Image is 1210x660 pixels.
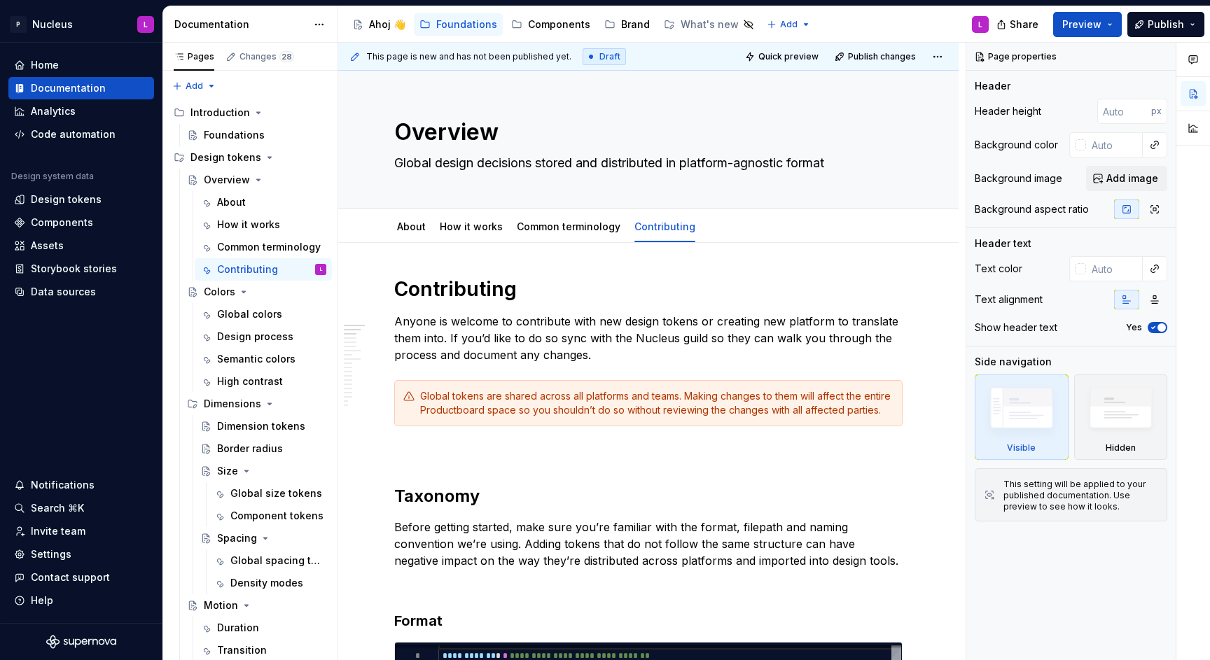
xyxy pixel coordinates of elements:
a: Settings [8,543,154,566]
span: Quick preview [758,51,819,62]
div: Global size tokens [230,486,322,500]
div: Brand [621,17,650,31]
div: Page tree [347,10,760,38]
div: Density modes [230,576,303,590]
button: Help [8,589,154,612]
div: Notifications [31,478,95,492]
div: Foundations [204,128,265,142]
a: Supernova Logo [46,635,116,649]
a: Border radius [195,437,332,460]
div: Global spacing tokens [230,554,324,568]
a: Overview [181,169,332,191]
textarea: Overview [391,115,900,149]
div: Contact support [31,570,110,584]
div: How it works [434,211,508,241]
a: What's new [658,13,760,36]
div: Dimension tokens [217,419,305,433]
div: Design tokens [190,150,261,164]
div: Settings [31,547,71,561]
p: px [1151,106,1162,117]
div: Design process [217,330,293,344]
a: Component tokens [208,505,332,527]
div: Text color [975,262,1022,276]
div: Help [31,594,53,608]
a: Size [195,460,332,482]
div: Motion [204,598,238,612]
button: Add [763,15,815,34]
a: Foundations [414,13,503,36]
a: Semantic colors [195,348,332,370]
span: Publish changes [848,51,916,62]
a: Design process [195,325,332,348]
div: Introduction [168,101,332,124]
div: How it works [217,218,280,232]
div: Components [528,17,590,31]
a: Code automation [8,123,154,146]
a: About [397,220,426,232]
div: Text alignment [975,293,1043,307]
a: ContributingL [195,258,332,281]
span: Draft [599,51,620,62]
div: Size [217,464,238,478]
div: L [320,262,322,276]
div: Home [31,58,59,72]
div: L [978,19,982,30]
span: Add [186,80,203,92]
div: Header [975,79,1010,93]
textarea: Global design decisions stored and distributed in platform-agnostic format [391,152,900,174]
div: Search ⌘K [31,501,84,515]
a: Ahoj 👋 [347,13,411,36]
h3: Format [394,611,903,631]
a: Motion [181,594,332,617]
a: About [195,191,332,213]
div: High contrast [217,374,283,388]
div: About [217,195,246,209]
span: Publish [1148,17,1184,31]
input: Auto [1086,132,1143,157]
button: Search ⌘K [8,497,154,519]
span: Add [780,19,798,30]
div: Spacing [217,531,257,545]
p: Anyone is welcome to contribute with new design tokens or creating new platform to translate them... [394,313,903,363]
div: Storybook stories [31,262,117,276]
button: Publish changes [830,47,922,66]
div: Foundations [436,17,497,31]
div: Components [31,216,93,230]
div: Background color [975,138,1058,152]
a: Duration [195,617,332,639]
div: Design tokens [168,146,332,169]
span: Add image [1106,171,1158,185]
div: Changes [239,51,294,62]
div: Dimensions [181,393,332,415]
a: Design tokens [8,188,154,211]
div: Documentation [31,81,106,95]
span: Share [1010,17,1038,31]
div: Nucleus [32,17,73,31]
button: Publish [1127,12,1204,37]
button: Add [168,76,221,96]
input: Auto [1097,99,1151,124]
label: Yes [1126,322,1142,333]
button: Share [989,12,1048,37]
div: Duration [217,621,259,635]
div: Design tokens [31,192,102,206]
div: Pages [174,51,214,62]
div: Header text [975,237,1031,251]
div: Ahoj 👋 [369,17,405,31]
div: Border radius [217,442,283,456]
div: Show header text [975,321,1057,335]
div: Visible [975,374,1069,460]
div: L [144,19,148,30]
h1: Contributing [394,276,903,302]
div: About [391,211,431,241]
span: 28 [279,51,294,62]
div: Contributing [629,211,701,241]
div: Contributing [217,262,278,276]
button: Contact support [8,566,154,589]
div: Common terminology [217,240,321,254]
a: Global size tokens [208,482,332,505]
div: Common terminology [511,211,626,241]
p: Before getting started, make sure you’re familiar with the format, filepath and naming convention... [394,519,903,569]
a: Density modes [208,572,332,594]
a: Common terminology [195,236,332,258]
